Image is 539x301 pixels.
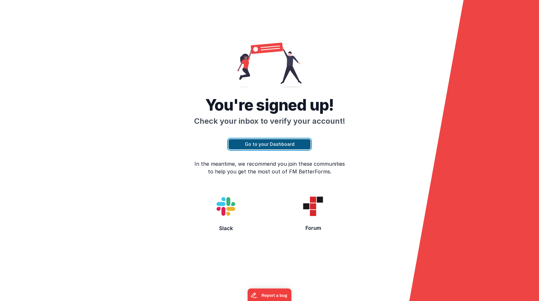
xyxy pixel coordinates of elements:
[182,116,357,126] h3: Check your inbox to verify your account!
[228,139,311,149] button: Go to your Dashboard
[205,186,246,227] img: Slack_Mark_Web.png
[182,97,357,113] h4: You're signed up!
[187,224,265,232] p: Slack
[274,224,352,232] p: Forum
[187,160,352,175] p: In the meantime, we recommend you join these communities to help you get the most out of FM Bette...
